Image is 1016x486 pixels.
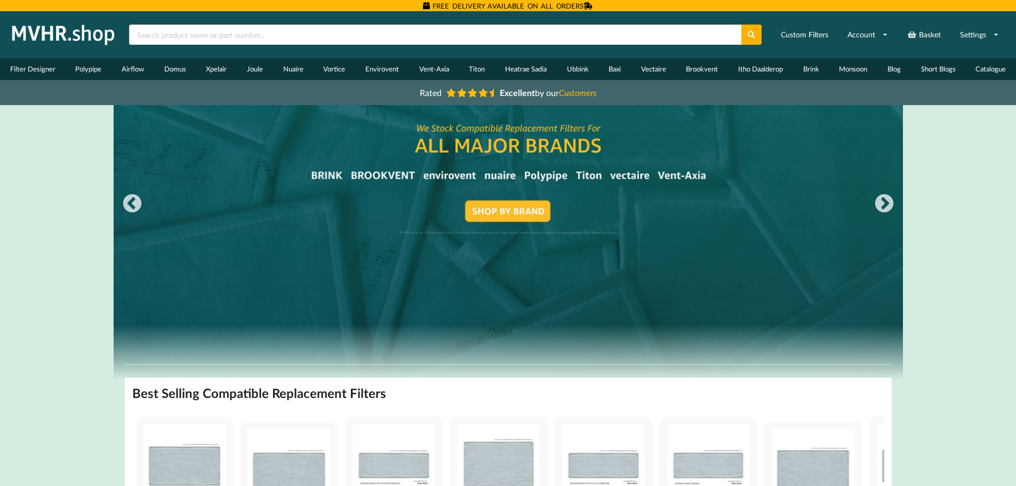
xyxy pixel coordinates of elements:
img: mvhr.shop.png [7,21,119,48]
a: Catalogue [965,58,1016,80]
a: Envirovent [355,58,409,80]
a: Rated Excellentby ourCustomers [412,84,604,101]
a: Domus [154,58,196,80]
a: Itho Daalderop [728,58,793,80]
a: Account [841,25,895,44]
a: Nuaire [273,58,314,80]
a: Xpelair [196,58,237,80]
a: Polypipe [66,58,112,80]
a: Settings [953,25,1006,44]
button: Next [874,194,895,215]
a: Vortice [313,58,355,80]
button: Previous [122,194,143,215]
a: Joule [237,58,273,80]
b: Excellent [500,87,535,98]
a: Airflow [111,58,154,80]
a: Basket [900,25,948,44]
i: Customers [559,87,596,98]
a: Titon [459,58,495,80]
h2: Best Selling Compatible Replacement Filters [132,385,386,402]
a: Ubbink [557,58,599,80]
a: Custom Filters [774,25,835,44]
input: Search product name or part number... [129,25,741,45]
a: Brink [793,58,829,80]
a: Heatrae Sadia [495,58,557,80]
span: Rated [420,87,442,98]
a: Baxi [598,58,631,80]
a: Vectaire [631,58,676,80]
a: Blog [877,58,911,80]
a: Monsoon [829,58,878,80]
a: Brookvent [676,58,729,80]
a: Short Blogs [911,58,966,80]
a: Vent-Axia [409,58,459,80]
span: by our [500,87,596,98]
